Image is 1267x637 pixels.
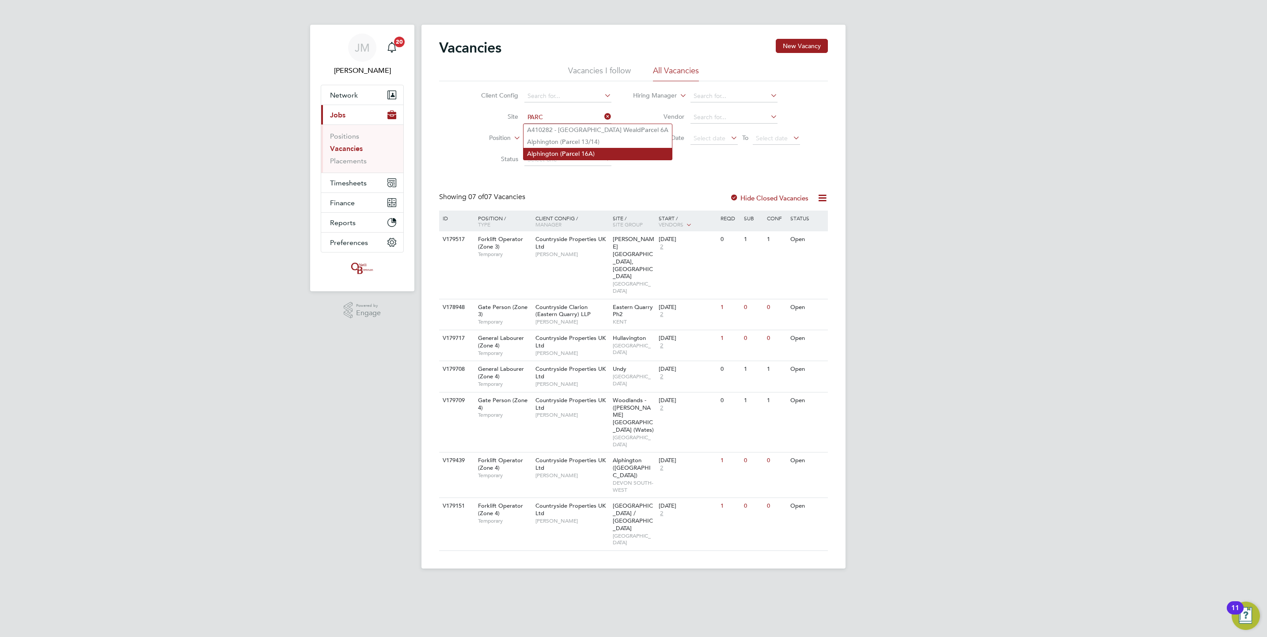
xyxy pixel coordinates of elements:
div: Position / [471,211,533,232]
span: 2 [659,243,664,251]
span: Temporary [478,517,531,524]
div: 0 [765,452,788,469]
div: V179717 [440,330,471,347]
span: Forklift Operator (Zone 4) [478,456,523,471]
div: 0 [718,361,741,377]
span: [GEOGRAPHIC_DATA] [613,532,655,546]
span: Select date [694,134,725,142]
span: Temporary [478,251,531,258]
span: Undy [613,365,626,373]
label: Status [467,155,518,163]
span: [GEOGRAPHIC_DATA] [613,342,655,356]
input: Search for... [524,90,611,102]
span: Timesheets [330,179,367,187]
span: Gate Person (Zone 4) [478,396,527,411]
img: oneillandbrennan-logo-retina.png [349,261,375,275]
div: Jobs [321,124,403,173]
div: 0 [742,498,765,514]
span: 2 [659,311,664,318]
a: Vacancies [330,144,363,153]
span: [PERSON_NAME] [535,381,608,388]
div: 0 [765,498,788,514]
div: 0 [765,330,788,347]
span: General Labourer (Zone 4) [478,334,524,349]
div: 1 [718,452,741,469]
span: Manager [535,221,561,228]
span: Powered by [356,302,381,309]
a: Powered byEngage [344,302,381,319]
span: Temporary [478,350,531,357]
label: Site [467,113,518,121]
span: 2 [659,342,664,350]
div: V179151 [440,498,471,514]
div: V179439 [440,452,471,469]
div: Site / [611,211,657,232]
span: Temporary [478,318,531,325]
span: Reports [330,219,356,227]
div: 0 [718,392,741,409]
div: 1 [742,392,765,409]
div: Reqd [718,211,741,226]
div: [DATE] [659,397,716,404]
div: 0 [742,299,765,316]
label: Client Config [467,91,518,99]
span: [PERSON_NAME][GEOGRAPHIC_DATA], [GEOGRAPHIC_DATA] [613,235,654,280]
div: V179517 [440,231,471,248]
label: Position [460,134,511,143]
span: Countryside Properties UK Ltd [535,365,606,380]
span: [PERSON_NAME] [535,517,608,524]
div: Open [788,452,827,469]
button: Network [321,85,403,105]
span: [PERSON_NAME] [535,350,608,357]
button: Timesheets [321,173,403,192]
span: 2 [659,373,664,381]
li: A410282 - [GEOGRAPHIC_DATA] Weald el 6A [523,124,672,136]
li: Alphington ( el 16A) [523,148,672,160]
label: Hiring Manager [626,91,677,100]
a: Placements [330,157,367,165]
div: 1 [765,392,788,409]
span: Countryside Properties UK Ltd [535,235,606,250]
button: Open Resource Center, 11 new notifications [1232,602,1260,630]
span: DEVON SOUTH-WEST [613,479,655,493]
div: ID [440,211,471,226]
div: 1 [718,498,741,514]
span: General Labourer (Zone 4) [478,365,524,380]
div: 1 [718,330,741,347]
span: [PERSON_NAME] [535,472,608,479]
label: Vendor [633,113,684,121]
div: [DATE] [659,236,716,243]
span: Countryside Properties UK Ltd [535,502,606,517]
li: Vacancies I follow [568,65,631,81]
span: [PERSON_NAME] [535,411,608,418]
span: Countryside Properties UK Ltd [535,456,606,471]
span: Hullavington [613,334,646,342]
li: Alphington ( el 13/14) [523,136,672,148]
span: Countryside Properties UK Ltd [535,334,606,349]
a: Go to home page [321,261,404,275]
div: Open [788,498,827,514]
div: Client Config / [533,211,611,232]
div: 11 [1231,608,1239,619]
span: 2 [659,464,664,472]
button: Reports [321,213,403,232]
button: Finance [321,193,403,212]
span: 2 [659,404,664,412]
div: Showing [439,192,527,202]
div: Conf [765,211,788,226]
div: V178948 [440,299,471,316]
div: 0 [742,330,765,347]
div: Sub [742,211,765,226]
div: 1 [765,231,788,248]
input: Search for... [524,111,611,124]
b: Parc [641,126,654,134]
button: Jobs [321,105,403,124]
span: KENT [613,318,655,325]
nav: Main navigation [310,25,414,291]
span: Temporary [478,411,531,418]
a: JM[PERSON_NAME] [321,34,404,76]
span: Engage [356,309,381,317]
button: Preferences [321,233,403,252]
span: Alphington ([GEOGRAPHIC_DATA]) [613,456,651,479]
div: [DATE] [659,502,716,510]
